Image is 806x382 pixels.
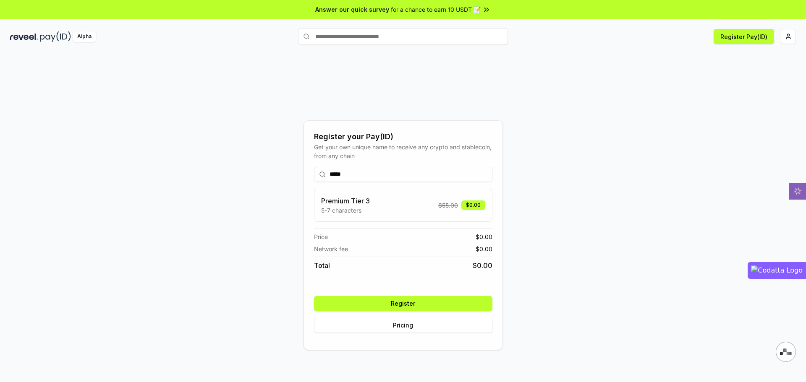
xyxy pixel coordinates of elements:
[314,244,348,253] span: Network fee
[321,206,370,215] p: 5-7 characters
[40,31,71,42] img: pay_id
[714,29,774,44] button: Register Pay(ID)
[315,5,389,14] span: Answer our quick survey
[476,232,492,241] span: $ 0.00
[438,201,458,210] span: $ 55.00
[73,31,96,42] div: Alpha
[314,260,330,270] span: Total
[321,196,370,206] h3: Premium Tier 3
[314,143,492,160] div: Get your own unique name to receive any crypto and stablecoin, from any chain
[461,200,485,210] div: $0.00
[314,232,328,241] span: Price
[314,318,492,333] button: Pricing
[780,348,792,355] img: svg+xml,%3Csvg%20xmlns%3D%22http%3A%2F%2Fwww.w3.org%2F2000%2Fsvg%22%20width%3D%2228%22%20height%3...
[314,131,492,143] div: Register your Pay(ID)
[476,244,492,253] span: $ 0.00
[314,296,492,311] button: Register
[473,260,492,270] span: $ 0.00
[10,31,38,42] img: reveel_dark
[391,5,481,14] span: for a chance to earn 10 USDT 📝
